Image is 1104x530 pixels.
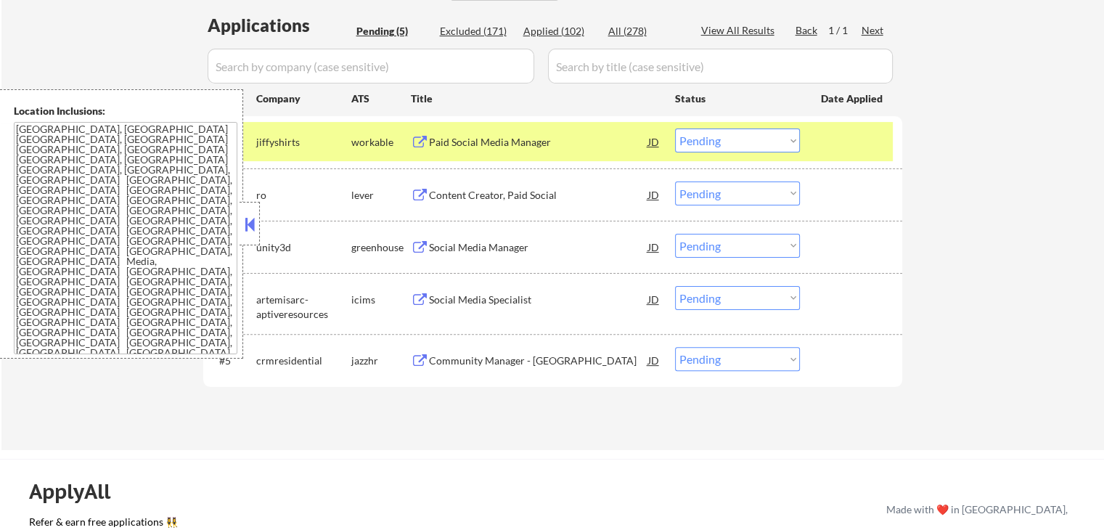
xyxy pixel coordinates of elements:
[256,354,351,368] div: crmresidential
[647,129,661,155] div: JD
[828,23,862,38] div: 1 / 1
[351,91,411,106] div: ATS
[429,354,648,368] div: Community Manager - [GEOGRAPHIC_DATA]
[351,135,411,150] div: workable
[256,293,351,321] div: artemisarc-aptiveresources
[256,135,351,150] div: jiffyshirts
[548,49,893,83] input: Search by title (case sensitive)
[429,293,648,307] div: Social Media Specialist
[256,240,351,255] div: unity3d
[862,23,885,38] div: Next
[351,240,411,255] div: greenhouse
[647,182,661,208] div: JD
[429,188,648,203] div: Content Creator, Paid Social
[208,17,351,34] div: Applications
[523,24,596,38] div: Applied (102)
[219,354,245,368] div: #5
[256,188,351,203] div: ro
[256,91,351,106] div: Company
[351,293,411,307] div: icims
[429,135,648,150] div: Paid Social Media Manager
[701,23,779,38] div: View All Results
[429,240,648,255] div: Social Media Manager
[440,24,512,38] div: Excluded (171)
[647,286,661,312] div: JD
[675,85,800,111] div: Status
[608,24,681,38] div: All (278)
[29,479,127,504] div: ApplyAll
[796,23,819,38] div: Back
[411,91,661,106] div: Title
[14,104,237,118] div: Location Inclusions:
[351,354,411,368] div: jazzhr
[351,188,411,203] div: lever
[208,49,534,83] input: Search by company (case sensitive)
[647,234,661,260] div: JD
[356,24,429,38] div: Pending (5)
[821,91,885,106] div: Date Applied
[647,347,661,373] div: JD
